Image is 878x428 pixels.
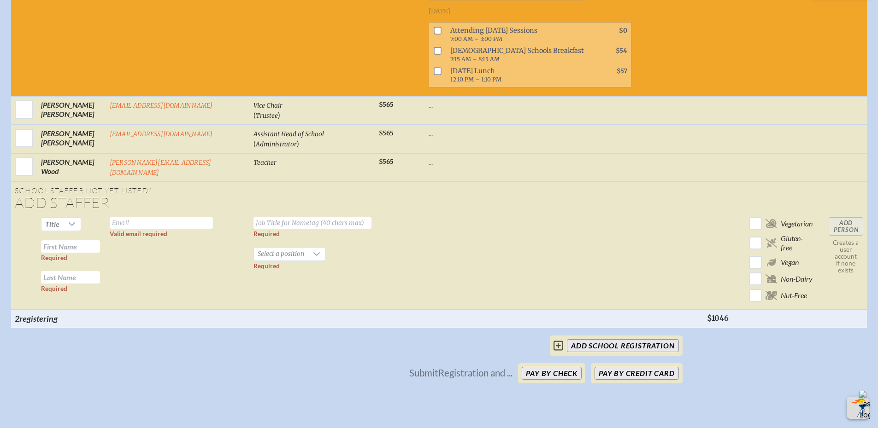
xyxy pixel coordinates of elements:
span: Administrator [256,140,297,148]
span: $565 [379,158,394,166]
td: [PERSON_NAME] [PERSON_NAME] [37,96,106,125]
button: Scroll Top [847,397,869,419]
label: Required [253,262,280,270]
span: registering [19,313,58,324]
span: Trustee [256,112,278,120]
p: ... [429,129,700,138]
p: Submit Registration and ... [409,368,513,378]
span: [DEMOGRAPHIC_DATA] Schools Breakfast [447,45,590,65]
td: [PERSON_NAME] [PERSON_NAME] [37,125,106,153]
input: Email [110,217,213,229]
label: Valid email required [110,230,167,237]
span: Gluten-free [781,234,814,252]
span: Assistant Head of School [253,130,324,138]
span: $565 [379,129,394,137]
th: 2 [11,310,106,327]
span: $57 [617,67,627,75]
span: 12:10 PM – 1:10 PM [450,76,501,83]
span: Title [41,218,63,231]
span: 7:15 AM – 8:15 AM [450,56,500,63]
span: Vice Chair [253,102,283,110]
p: Creates a user account if none exists [829,239,863,274]
span: Title [45,220,59,228]
label: Required [41,285,67,292]
span: ) [278,110,280,119]
span: 7:00 AM – 3:00 PM [450,35,502,42]
span: $54 [616,47,627,55]
span: ( [253,110,256,119]
input: add School Registration [567,339,678,352]
p: ... [429,100,700,110]
input: First Name [41,240,100,253]
button: Pay by Credit Card [595,367,678,380]
input: Last Name [41,271,100,283]
a: [EMAIL_ADDRESS][DOMAIN_NAME] [110,102,213,110]
span: Nut-Free [781,291,807,300]
span: Select a position [254,248,308,260]
p: ... [429,157,700,167]
span: ( [253,139,256,148]
span: $565 [379,101,394,109]
span: Non-Dairy [781,274,813,283]
span: Vegetarian [781,219,813,228]
input: Job Title for Nametag (40 chars max) [253,217,371,229]
span: Attending [DATE] Sessions [447,24,590,45]
span: [DATE] Lunch [447,65,590,85]
span: Teacher [253,159,277,167]
a: [EMAIL_ADDRESS][DOMAIN_NAME] [110,130,213,138]
label: Required [253,230,280,237]
span: Vegan [781,258,799,267]
td: [PERSON_NAME] Wood [37,153,106,182]
label: Required [41,254,67,261]
span: ) [297,139,299,148]
span: [DATE] [429,7,450,15]
th: $1046 [703,310,745,327]
a: [PERSON_NAME][EMAIL_ADDRESS][DOMAIN_NAME] [110,159,212,177]
button: Pay by Check [522,367,582,380]
img: To the top [849,399,867,417]
span: $0 [619,27,627,35]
